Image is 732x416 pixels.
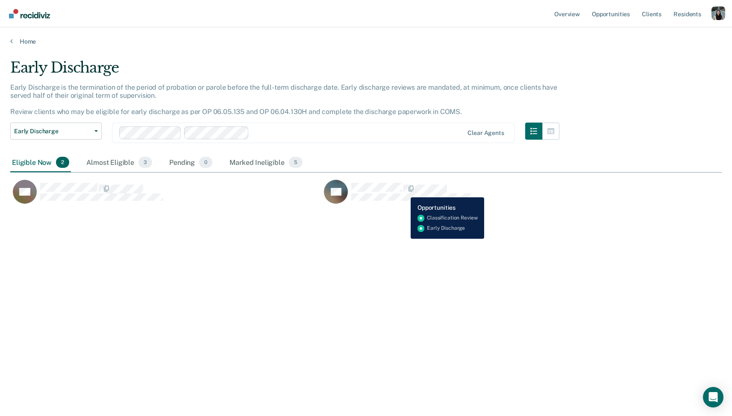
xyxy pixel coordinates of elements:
[467,129,504,137] div: Clear agents
[10,179,321,214] div: CaseloadOpportunityCell-0797255
[10,153,71,172] div: Eligible Now2
[168,153,214,172] div: Pending0
[138,157,152,168] span: 3
[703,387,723,407] div: Open Intercom Messenger
[14,128,91,135] span: Early Discharge
[10,83,557,116] p: Early Discharge is the termination of the period of probation or parole before the full-term disc...
[10,59,559,83] div: Early Discharge
[711,6,725,20] button: Profile dropdown button
[199,157,212,168] span: 0
[228,153,304,172] div: Marked Ineligible5
[10,38,722,45] a: Home
[9,9,50,18] img: Recidiviz
[56,157,69,168] span: 2
[85,153,154,172] div: Almost Eligible3
[10,123,102,140] button: Early Discharge
[289,157,303,168] span: 5
[321,179,632,214] div: CaseloadOpportunityCell-0954150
